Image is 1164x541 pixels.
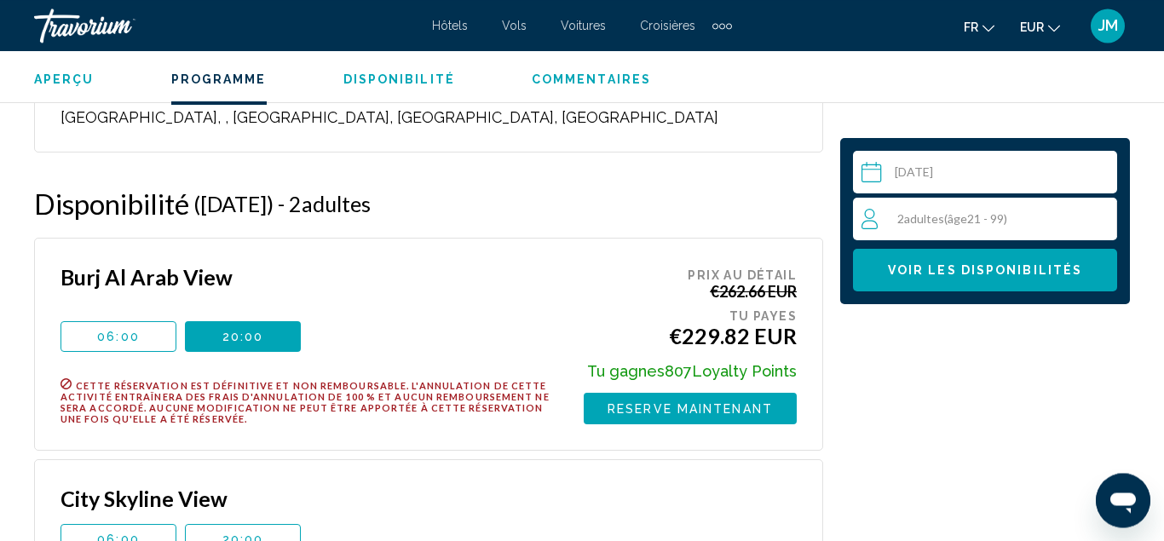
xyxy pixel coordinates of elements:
[584,397,797,416] a: Reserve maintenant
[34,9,415,43] a: Travorium
[964,14,994,39] button: Change language
[432,19,468,32] a: Hôtels
[587,362,665,380] span: Tu gagnes
[1098,17,1118,34] span: JM
[193,191,274,216] span: ([DATE])
[948,211,967,226] span: âge
[343,72,455,87] button: Disponibilité
[561,19,606,32] a: Voitures
[608,402,773,416] span: Reserve maintenant
[944,211,1007,226] span: ( 21 - 99)
[1096,473,1150,527] iframe: Bouton de lancement de la fenêtre de messagerie
[1086,8,1130,43] button: User Menu
[888,264,1082,278] span: Voir les disponibilités
[584,264,797,282] div: Prix au détail
[97,330,140,343] span: 06:00
[532,72,651,86] span: Commentaires
[897,211,1007,226] span: 2
[61,108,797,126] div: [GEOGRAPHIC_DATA], , [GEOGRAPHIC_DATA], [GEOGRAPHIC_DATA], [GEOGRAPHIC_DATA]
[343,72,455,86] span: Disponibilité
[665,362,692,380] span: 807
[853,198,1117,240] button: Travelers: 2 adults, 0 children
[34,72,95,87] button: Aperçu
[584,393,797,424] button: Reserve maintenant
[1020,20,1044,34] span: EUR
[853,249,1117,291] button: Voir les disponibilités
[710,282,797,301] del: €262.66 EUR
[640,19,695,32] a: Croisières
[692,362,797,380] span: Loyalty Points
[964,20,978,34] span: fr
[669,323,797,348] ins: €229.82 EUR
[1020,14,1060,39] button: Change currency
[584,305,797,323] div: Tu payes
[532,72,651,87] button: Commentaires
[171,72,267,86] span: Programme
[904,211,944,226] span: Adultes
[222,330,264,343] span: 20:00
[185,321,301,352] button: 20:00
[302,191,371,216] span: Adultes
[712,12,732,39] button: Extra navigation items
[34,187,189,221] h2: Disponibilité
[502,19,527,32] a: Vols
[584,264,797,348] div: Old price: €262.66 EUR, Sale Price: €229.82 EUR
[278,191,371,216] span: - 2
[61,321,176,352] button: 06:00
[171,72,267,87] button: Programme
[61,380,550,424] span: Cette réservation est définitive et non remboursable. L'annulation de cette activité entraînera d...
[61,264,550,290] h3: Burj Al Arab View
[61,486,550,511] h3: City Skyline View
[34,72,95,86] span: Aperçu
